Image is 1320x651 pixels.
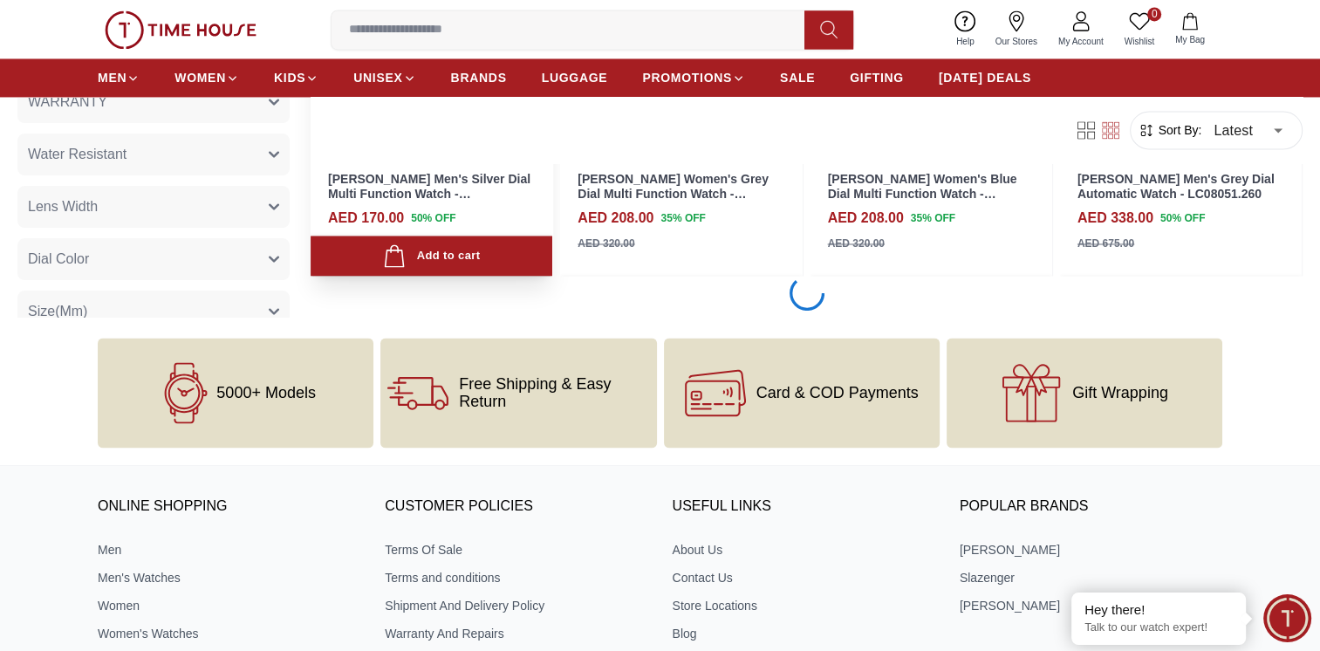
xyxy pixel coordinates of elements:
a: BRANDS [451,62,507,93]
p: Talk to our watch expert! [1084,620,1233,635]
a: [PERSON_NAME] Women's Grey Dial Multi Function Watch - LC08046.360 [578,172,769,216]
a: Shipment And Delivery Policy [385,597,647,614]
span: 35 % OFF [660,210,705,226]
a: 0Wishlist [1114,7,1165,51]
div: Chat Widget [1263,594,1311,642]
a: WOMEN [174,62,239,93]
a: Men [98,541,360,558]
button: Lens Width [17,186,290,228]
button: Water Resistant [17,134,290,175]
span: 50 % OFF [1160,210,1205,226]
button: My Bag [1165,9,1215,50]
a: Terms Of Sale [385,541,647,558]
img: ... [105,10,256,49]
span: GIFTING [850,69,904,86]
a: Blog [673,625,935,642]
h3: Popular Brands [960,494,1222,520]
div: AED 320.00 [578,236,634,251]
div: AED 675.00 [1077,236,1134,251]
span: My Bag [1168,33,1212,46]
a: Men's Watches [98,569,360,586]
span: [DATE] DEALS [939,69,1031,86]
a: Store Locations [673,597,935,614]
span: SALE [780,69,815,86]
a: About Us [673,541,935,558]
span: Lens Width [28,196,98,217]
button: WARRANTY [17,81,290,123]
span: WOMEN [174,69,226,86]
div: Latest [1201,106,1295,155]
a: MEN [98,62,140,93]
a: Women [98,597,360,614]
span: UNISEX [353,69,402,86]
span: My Account [1051,35,1111,48]
a: [PERSON_NAME] Women's Blue Dial Multi Function Watch - LC08046.390 [828,172,1017,216]
button: Dial Color [17,238,290,280]
span: 35 % OFF [911,210,955,226]
span: 5000+ Models [216,384,316,401]
div: Add to cart [383,244,480,268]
a: UNISEX [353,62,415,93]
button: Size(Mm) [17,291,290,332]
div: Hey there! [1084,601,1233,619]
a: PROMOTIONS [642,62,745,93]
h3: ONLINE SHOPPING [98,494,360,520]
span: Our Stores [988,35,1044,48]
button: Sort By: [1138,122,1202,140]
h4: AED 338.00 [1077,208,1153,229]
a: [PERSON_NAME] [960,597,1222,614]
span: Free Shipping & Easy Return [459,375,649,410]
h4: AED 170.00 [328,208,404,229]
div: AED 320.00 [828,236,885,251]
span: MEN [98,69,127,86]
a: [PERSON_NAME] [960,541,1222,558]
span: 0 [1147,7,1161,21]
h3: CUSTOMER POLICIES [385,494,647,520]
a: Help [946,7,985,51]
span: LUGGAGE [542,69,608,86]
span: WARRANTY [28,92,107,113]
span: 50 % OFF [411,210,455,226]
a: GIFTING [850,62,904,93]
a: Warranty And Repairs [385,625,647,642]
span: Water Resistant [28,144,127,165]
span: Card & COD Payments [756,384,919,401]
a: Our Stores [985,7,1048,51]
a: Slazenger [960,569,1222,586]
a: [PERSON_NAME] Men's Grey Dial Automatic Watch - LC08051.260 [1077,172,1275,201]
h4: AED 208.00 [828,208,904,229]
span: PROMOTIONS [642,69,732,86]
span: Size(Mm) [28,301,87,322]
a: Women's Watches [98,625,360,642]
span: Dial Color [28,249,89,270]
a: KIDS [274,62,318,93]
a: [DATE] DEALS [939,62,1031,93]
span: Help [949,35,981,48]
a: SALE [780,62,815,93]
span: Gift Wrapping [1072,384,1168,401]
button: Add to cart [311,236,552,277]
span: Wishlist [1118,35,1161,48]
h4: AED 208.00 [578,208,653,229]
a: LUGGAGE [542,62,608,93]
a: Contact Us [673,569,935,586]
span: BRANDS [451,69,507,86]
a: Terms and conditions [385,569,647,586]
a: [PERSON_NAME] Men's Silver Dial Multi Function Watch - LC08045.330 [328,172,530,216]
span: KIDS [274,69,305,86]
span: Sort By: [1155,122,1202,140]
h3: USEFUL LINKS [673,494,935,520]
